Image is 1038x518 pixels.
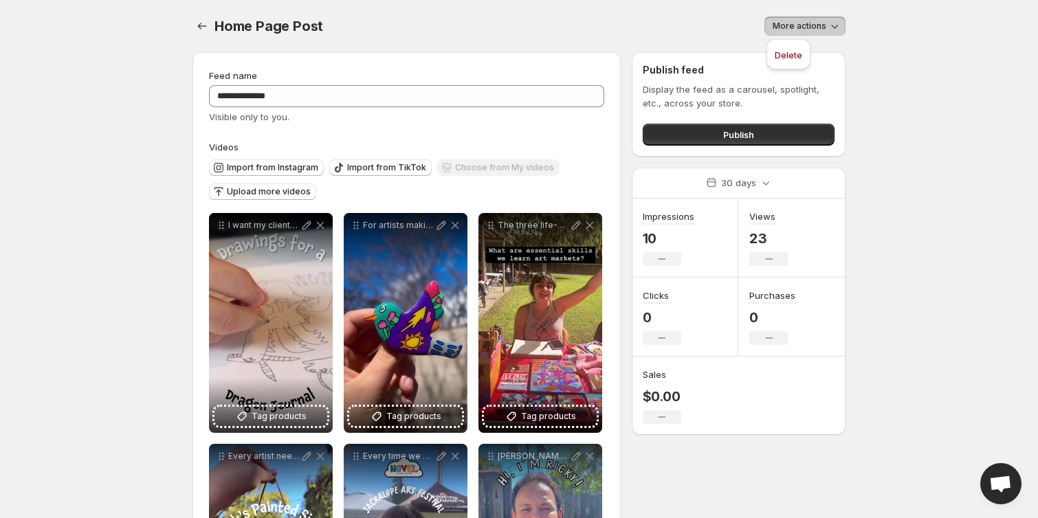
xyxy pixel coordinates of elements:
span: Publish [723,128,754,142]
button: Tag products [214,407,327,426]
h3: Impressions [643,210,694,223]
div: The three life-changing skills we can practice at every art market are Communication It can be di... [478,213,602,433]
p: Every time we host a booth at [GEOGRAPHIC_DATA] we grow We evolve our messaging we learn how to b... [363,451,434,462]
p: 30 days [721,176,756,190]
h2: Publish feed [643,63,835,77]
span: Tag products [386,409,441,423]
p: 0 [643,309,681,326]
p: The three life-changing skills we can practice at every art market are Communication It can be di... [498,220,569,231]
span: Import from TikTok [347,162,426,173]
span: Tag products [252,409,307,423]
h3: Views [749,210,775,223]
p: For artists making and selling art isnt just about creativityits about connection These clay bird... [363,220,434,231]
button: Delete feed [771,43,806,65]
p: [PERSON_NAME] PUBLISHED A BOOK School is Where we Grow is [PERSON_NAME] first illustrator credit ... [498,451,569,462]
span: Visible only to you. [209,111,289,122]
button: Publish [643,124,835,146]
button: Tag products [484,407,597,426]
span: Home Page Post [214,18,323,34]
p: 0 [749,309,795,326]
span: More actions [773,21,826,32]
div: I want my clients to see possibilities in their work I want them to get excited about a future wh... [209,213,333,433]
p: Display the feed as a carousel, spotlight, etc., across your store. [643,82,835,110]
button: Import from TikTok [329,159,432,176]
p: I want my clients to see possibilities in their work I want them to get excited about a future wh... [228,220,300,231]
p: $0.00 [643,388,681,405]
span: Tag products [521,409,576,423]
span: Delete [775,49,802,60]
span: Upload more videos [227,186,311,197]
button: Import from Instagram [209,159,324,176]
button: Upload more videos [209,183,316,200]
div: Open chat [980,463,1022,504]
button: Tag products [349,407,462,426]
button: More actions [764,16,846,36]
p: 23 [749,230,788,247]
span: Feed name [209,70,257,81]
div: For artists making and selling art isnt just about creativityits about connection These clay bird... [344,213,467,433]
h3: Purchases [749,289,795,302]
span: Import from Instagram [227,162,318,173]
h3: Sales [643,368,666,381]
span: Videos [209,142,239,153]
p: Every artist needs a simple product they can create again and again It can be a simple idea like ... [228,451,300,462]
button: Settings [192,16,212,36]
h3: Clicks [643,289,669,302]
p: 10 [643,230,694,247]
